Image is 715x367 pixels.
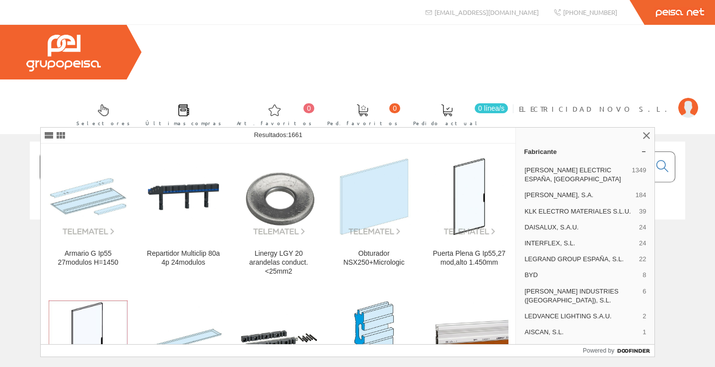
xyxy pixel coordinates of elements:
[643,328,646,337] span: 1
[239,157,318,236] img: Linergy LGY 20 arandelas conduct.<25mm2
[516,144,654,159] a: Fabricante
[524,191,631,200] span: [PERSON_NAME], S.A.
[524,207,635,216] span: KLK ELECTRO MATERIALES S.L.U.
[524,287,639,305] span: [PERSON_NAME] INDUSTRIES ([GEOGRAPHIC_DATA]), S.L.
[524,166,628,184] span: [PERSON_NAME] ELECTRIC ESPAÑA, [GEOGRAPHIC_DATA]
[639,223,646,232] span: 24
[524,328,639,337] span: AISCAN, S.L.
[524,271,639,280] span: BYD
[639,207,646,216] span: 39
[136,96,226,132] a: Últimas compras
[524,223,635,232] span: DAISALUX, S.A.U.
[524,255,635,264] span: LEGRAND GROUP ESPAÑA, S.L.
[583,345,655,357] a: Powered by
[636,191,646,200] span: 184
[49,249,128,267] div: Armario G Ip55 27modulos H=1450
[639,255,646,264] span: 22
[49,157,128,236] img: Armario G Ip55 27modulos H=1450
[335,157,414,236] img: Obturador NSX250+Micrologic
[144,249,223,267] div: Repartidor Multiclip 80a 4p 24modulos
[520,341,650,358] button: Mostrar más…
[239,249,318,276] div: Linergy LGY 20 arandelas conduct.<25mm2
[288,131,302,139] span: 1661
[643,271,646,280] span: 8
[67,96,135,132] a: Selectores
[519,104,673,114] span: ELECTRICIDAD NOVO S.L.
[136,144,231,288] a: Repartidor Multiclip 80a 4p 24modulos Repartidor Multiclip 80a 4p 24modulos
[231,144,326,288] a: Linergy LGY 20 arandelas conduct.<25mm2 Linergy LGY 20 arandelas conduct.<25mm2
[41,144,136,288] a: Armario G Ip55 27modulos H=1450 Armario G Ip55 27modulos H=1450
[524,312,639,321] span: LEDVANCE LIGHTING S.A.U.
[26,35,101,72] img: Grupo Peisa
[430,157,509,236] img: Puerta Plena G Ip55,27 mod,alto 1.450mm
[519,96,698,105] a: ELECTRICIDAD NOVO S.L.
[475,103,508,113] span: 0 línea/s
[434,8,539,16] span: [EMAIL_ADDRESS][DOMAIN_NAME]
[254,131,302,139] span: Resultados:
[430,249,509,267] div: Puerta Plena G Ip55,27 mod,alto 1.450mm
[30,232,685,240] div: © Grupo Peisa
[639,239,646,248] span: 24
[643,287,646,305] span: 6
[327,118,398,128] span: Ped. favoritos
[76,118,130,128] span: Selectores
[563,8,617,16] span: [PHONE_NUMBER]
[389,103,400,113] span: 0
[422,144,517,288] a: Puerta Plena G Ip55,27 mod,alto 1.450mm Puerta Plena G Ip55,27 mod,alto 1.450mm
[145,118,221,128] span: Últimas compras
[643,312,646,321] span: 2
[144,157,223,236] img: Repartidor Multiclip 80a 4p 24modulos
[413,118,481,128] span: Pedido actual
[632,166,646,184] span: 1349
[524,239,635,248] span: INTERFLEX, S.L.
[237,118,312,128] span: Art. favoritos
[335,249,414,267] div: Obturador NSX250+Micrologic
[303,103,314,113] span: 0
[327,144,422,288] a: Obturador NSX250+Micrologic Obturador NSX250+Micrologic
[583,346,614,355] span: Powered by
